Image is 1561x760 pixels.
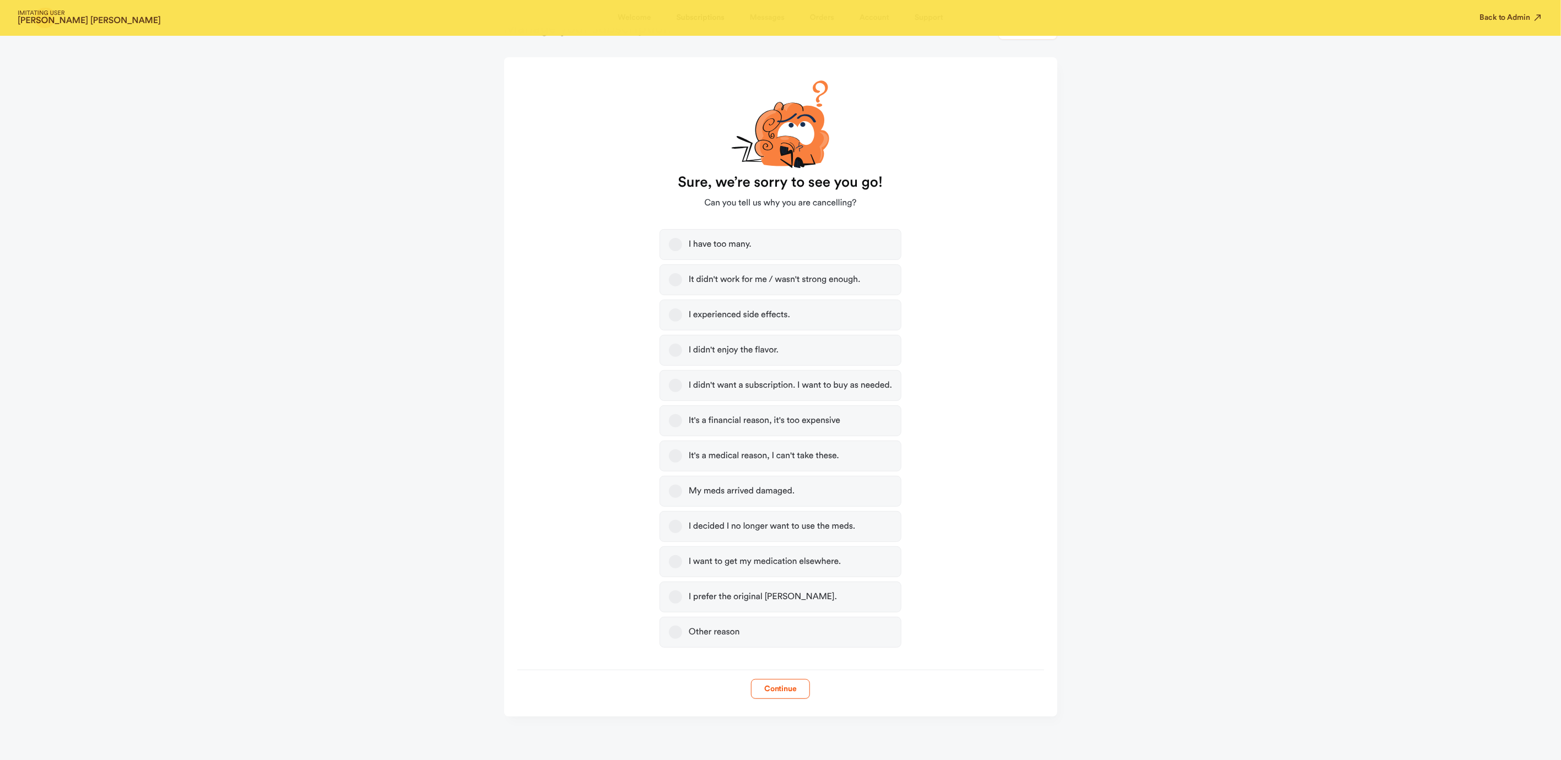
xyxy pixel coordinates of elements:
div: Other reason [689,627,740,638]
div: I want to get my medication elsewhere. [689,556,841,567]
button: I experienced side effects. [669,308,682,322]
div: It's a medical reason, I can't take these. [689,450,839,462]
span: Can you tell us why you are cancelling? [704,197,856,210]
button: I decided I no longer want to use the meds. [669,520,682,533]
span: IMITATING USER [18,10,161,17]
div: I didn't want a subscription. I want to buy as needed. [689,380,892,391]
div: My meds arrived damaged. [689,486,795,497]
button: It's a medical reason, I can't take these. [669,449,682,463]
button: Back to Admin [1480,12,1543,23]
button: I want to get my medication elsewhere. [669,555,682,568]
button: I have too many. [669,238,682,251]
div: I didn't enjoy the flavor. [689,345,779,356]
strong: [PERSON_NAME] [PERSON_NAME] [18,17,161,25]
strong: Sure, we’re sorry to see you go! [678,173,883,191]
button: Continue [751,679,810,699]
button: It's a financial reason, it's too expensive [669,414,682,427]
div: I have too many. [689,239,752,250]
div: It didn't work for me / wasn't strong enough. [689,274,861,285]
div: I decided I no longer want to use the meds. [689,521,855,532]
img: cartoon-confuse-xvMLqgb5.svg [731,77,830,168]
div: It's a financial reason, it's too expensive [689,415,840,426]
button: It didn't work for me / wasn't strong enough. [669,273,682,286]
div: I experienced side effects. [689,310,790,321]
div: I prefer the original [PERSON_NAME]. [689,591,837,602]
button: I didn't want a subscription. I want to buy as needed. [669,379,682,392]
button: My meds arrived damaged. [669,485,682,498]
button: I didn't enjoy the flavor. [669,344,682,357]
button: I prefer the original [PERSON_NAME]. [669,590,682,604]
button: Other reason [669,626,682,639]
